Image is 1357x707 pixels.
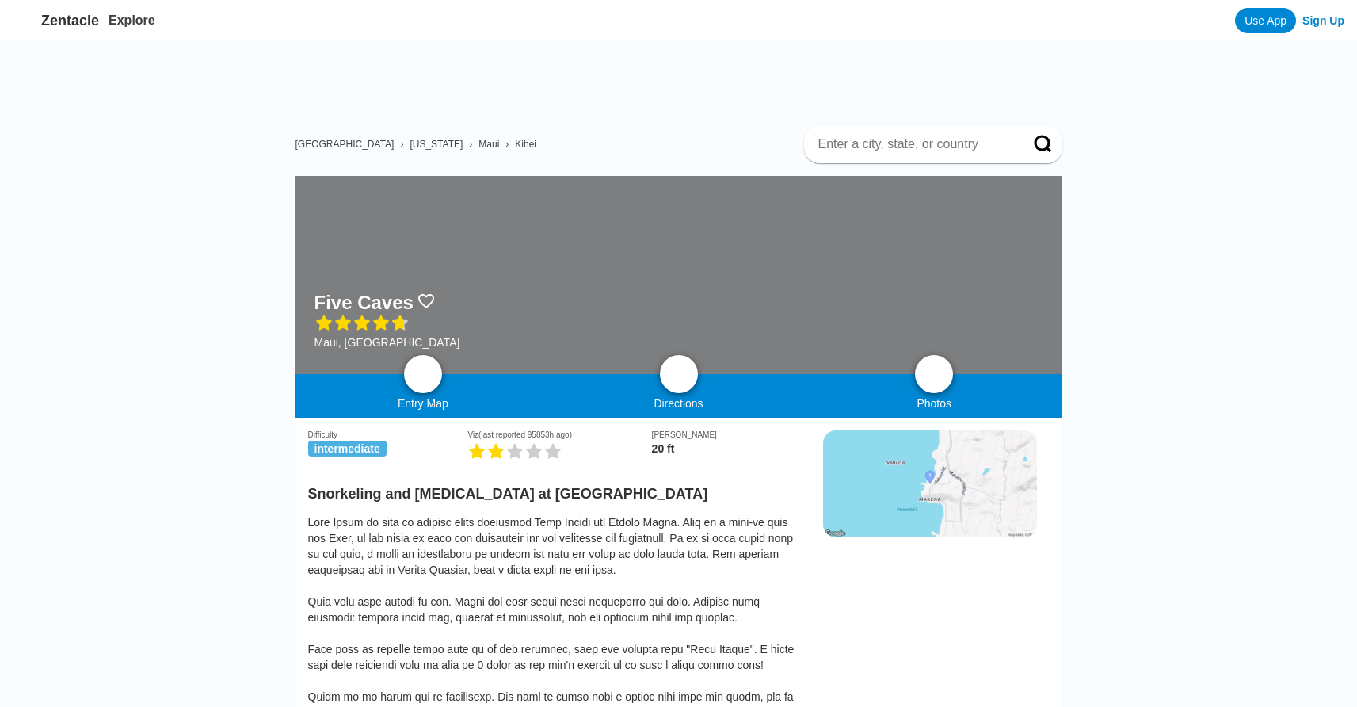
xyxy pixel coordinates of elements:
div: Viz (last reported 95853h ago) [467,430,651,439]
a: Zentacle logoZentacle [13,8,99,33]
a: Maui [478,139,499,150]
a: directions [660,355,698,393]
img: map [414,365,433,384]
h2: Snorkeling and [MEDICAL_DATA] at [GEOGRAPHIC_DATA] [308,476,797,503]
h1: Five Caves [314,292,414,314]
a: photos [915,355,953,393]
span: › [469,139,472,150]
a: Explore [109,13,155,27]
a: Kihei [515,139,536,150]
div: 20 ft [652,442,797,455]
input: Enter a city, state, or country [817,136,1012,152]
div: Difficulty [308,430,468,439]
a: [US_STATE] [410,139,463,150]
span: intermediate [308,441,387,457]
a: Use App [1235,8,1296,33]
a: Sign Up [1302,14,1344,27]
span: › [400,139,403,150]
div: Photos [806,397,1062,410]
a: [GEOGRAPHIC_DATA] [295,139,395,150]
div: Maui, [GEOGRAPHIC_DATA] [314,336,460,349]
div: Directions [551,397,806,410]
img: staticmap [823,430,1037,537]
img: Zentacle logo [13,8,38,33]
div: Entry Map [295,397,551,410]
div: [PERSON_NAME] [652,430,797,439]
a: map [404,355,442,393]
img: photos [924,365,943,384]
span: › [505,139,509,150]
img: directions [669,365,688,384]
span: Zentacle [41,13,99,29]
